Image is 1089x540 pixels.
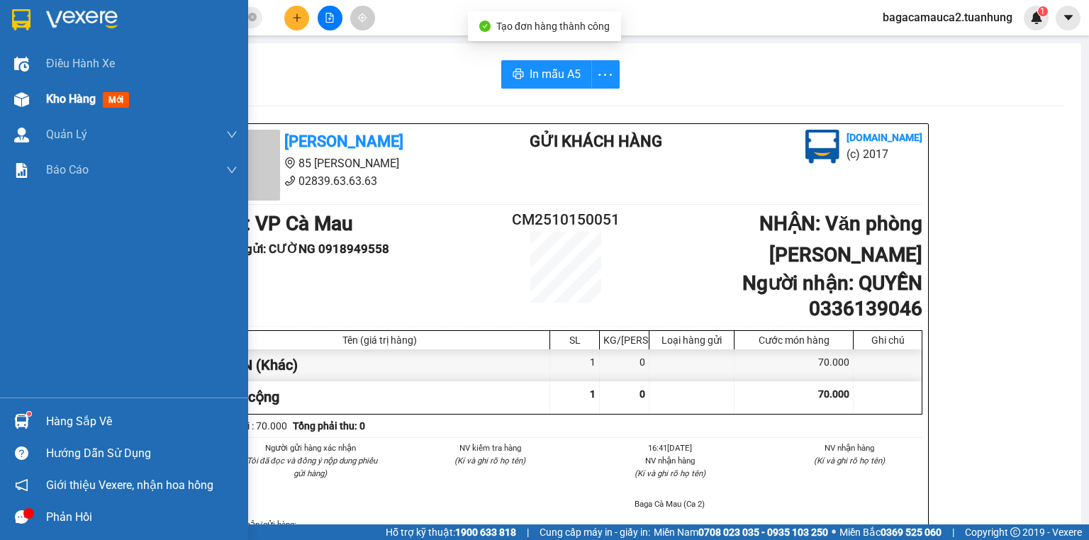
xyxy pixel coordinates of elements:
img: warehouse-icon [14,57,29,72]
li: 02839.63.63.63 [6,49,270,67]
button: printerIn mẫu A5 [501,60,592,89]
div: 70.000 [735,349,854,381]
img: solution-icon [14,163,29,178]
b: Người nhận : QUYỀN 0336139046 [742,271,922,320]
img: logo-vxr [12,9,30,30]
strong: 0708 023 035 - 0935 103 250 [698,527,828,538]
li: Người gửi hàng xác nhận [238,441,384,454]
div: Tên (giá trị hàng) [213,334,546,346]
img: icon-new-feature [1030,11,1043,24]
b: [PERSON_NAME] [284,133,403,150]
span: In mẫu A5 [530,65,581,83]
div: Hướng dẫn sử dụng [46,443,238,464]
span: mới [103,92,129,108]
span: 70.000 [818,388,849,400]
strong: 1900 633 818 [455,527,516,538]
li: 16:41[DATE] [597,441,743,454]
li: Baga Cà Mau (Ca 2) [597,497,743,510]
b: GỬI : VP Cà Mau [6,89,150,112]
span: Tạo đơn hàng thành công [496,21,610,32]
span: Miền Nam [654,524,828,540]
div: Loại hàng gửi [653,334,730,346]
span: close-circle [248,13,257,21]
div: 1 [550,349,600,381]
li: NV kiểm tra hàng [418,441,564,454]
span: plus [292,13,302,23]
span: Miền Bắc [839,524,942,540]
div: Cước món hàng [738,334,849,346]
b: Gửi khách hàng [530,133,662,150]
span: 1 [590,388,596,400]
span: environment [284,157,296,169]
span: 0 [640,388,645,400]
div: Hàng sắp về [46,411,238,432]
button: file-add [318,6,342,30]
div: KG/[PERSON_NAME] [603,334,645,346]
b: [PERSON_NAME] [82,9,201,27]
li: NV nhận hàng [597,454,743,467]
sup: 1 [1038,6,1048,16]
img: warehouse-icon [14,414,29,429]
b: [DOMAIN_NAME] [847,132,922,143]
span: close-circle [248,11,257,25]
span: aim [357,13,367,23]
span: more [592,66,619,84]
span: 1 [1040,6,1045,16]
li: NV nhận hàng [777,441,923,454]
span: down [226,164,238,176]
i: (Kí và ghi rõ họ tên) [454,456,525,466]
span: environment [82,34,93,45]
span: check-circle [479,21,491,32]
span: Quản Lý [46,125,87,143]
span: down [226,129,238,140]
sup: 1 [27,412,31,416]
li: (c) 2017 [847,145,922,163]
span: Điều hành xe [46,55,115,72]
li: 85 [PERSON_NAME] [209,154,473,172]
div: Ghi chú [857,334,918,346]
img: warehouse-icon [14,128,29,142]
span: phone [284,175,296,186]
div: Cước Rồi : 70.000 [209,418,287,434]
button: more [591,60,620,89]
li: 85 [PERSON_NAME] [6,31,270,49]
span: Cung cấp máy in - giấy in: [540,524,650,540]
h2: CM2510150051 [506,208,625,232]
b: Tổng phải thu: 0 [293,420,365,432]
div: 0 [600,349,649,381]
b: GỬI : VP Cà Mau [209,212,353,235]
span: caret-down [1062,11,1075,24]
button: plus [284,6,309,30]
span: printer [513,68,524,81]
div: SL [554,334,596,346]
i: (Tôi đã đọc và đồng ý nộp dung phiếu gửi hàng) [244,456,377,478]
i: (Kí và ghi rõ họ tên) [635,468,705,478]
img: warehouse-icon [14,92,29,107]
span: file-add [325,13,335,23]
span: notification [15,478,28,492]
li: 02839.63.63.63 [209,172,473,190]
span: copyright [1010,527,1020,537]
img: logo.jpg [805,130,839,164]
strong: 0369 525 060 [881,527,942,538]
button: caret-down [1056,6,1080,30]
button: aim [350,6,375,30]
span: bagacamauca2.tuanhung [871,9,1024,26]
span: message [15,510,28,524]
span: Giới thiệu Vexere, nhận hoa hồng [46,476,213,494]
div: Phản hồi [46,507,238,528]
b: Người gửi : CƯỜNG 0918949558 [209,242,389,256]
span: | [527,524,529,540]
span: phone [82,52,93,63]
b: NHẬN : Văn phòng [PERSON_NAME] [759,212,922,266]
span: Kho hàng [46,92,96,106]
i: (Kí và ghi rõ họ tên) [814,456,885,466]
span: | [952,524,954,540]
span: ⚪️ [832,529,836,535]
span: question-circle [15,446,28,460]
span: Báo cáo [46,161,89,179]
span: Hỗ trợ kỹ thuật: [386,524,516,540]
div: 1KIEN (Khác) [210,349,550,381]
